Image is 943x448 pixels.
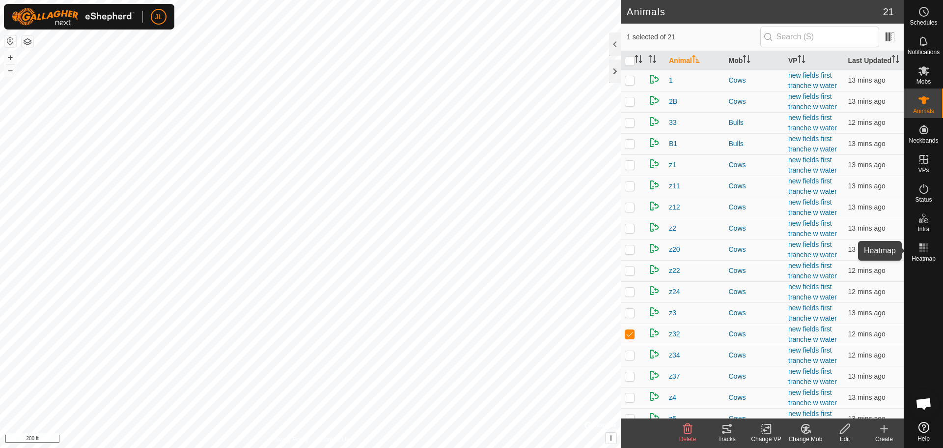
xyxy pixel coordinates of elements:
div: Cows [729,371,781,382]
div: Bulls [729,139,781,149]
a: new fields first tranche w water [788,135,837,153]
span: 33 [669,118,677,128]
img: returning on [648,221,660,233]
span: z34 [669,350,680,360]
span: VPs [918,167,929,173]
a: new fields first tranche w water [788,283,837,301]
a: new fields first tranche w water [788,410,837,428]
a: new fields first tranche w water [788,156,837,174]
div: Create [864,435,904,444]
th: Last Updated [844,51,904,70]
span: Neckbands [909,138,938,144]
a: new fields first tranche w water [788,114,837,132]
a: new fields first tranche w water [788,367,837,386]
span: z22 [669,266,680,276]
div: Open chat [909,389,939,418]
span: 21 [883,4,894,19]
th: Animal [665,51,725,70]
span: 15 Sept 2025, 10:36 am [848,351,886,359]
p-sorticon: Activate to sort [692,57,700,64]
span: 15 Sept 2025, 10:35 am [848,76,886,84]
span: 15 Sept 2025, 10:35 am [848,182,886,190]
span: Help [917,436,930,442]
img: returning on [648,158,660,170]
a: new fields first tranche w water [788,304,837,322]
span: z5 [669,414,676,424]
div: Cows [729,244,781,255]
span: 15 Sept 2025, 10:35 am [848,372,886,380]
div: Cows [729,181,781,191]
span: 15 Sept 2025, 10:35 am [848,161,886,169]
p-sorticon: Activate to sort [891,57,899,64]
a: new fields first tranche w water [788,325,837,343]
span: z1 [669,160,676,170]
a: new fields first tranche w water [788,388,837,407]
a: Privacy Policy [272,435,308,444]
img: returning on [648,390,660,402]
div: Cows [729,414,781,424]
a: new fields first tranche w water [788,71,837,90]
img: Gallagher Logo [12,8,135,26]
div: Cows [729,75,781,86]
span: z4 [669,392,676,403]
span: 15 Sept 2025, 10:35 am [848,203,886,211]
span: 15 Sept 2025, 10:36 am [848,267,886,274]
span: z20 [669,244,680,255]
img: returning on [648,327,660,339]
span: z3 [669,308,676,318]
span: 1 [669,75,673,86]
button: i [606,433,616,444]
a: new fields first tranche w water [788,92,837,111]
img: returning on [648,200,660,212]
img: returning on [648,285,660,297]
div: Cows [729,308,781,318]
button: Map Layers [22,36,33,48]
img: returning on [648,348,660,360]
span: 2B [669,96,677,107]
img: returning on [648,73,660,85]
p-sorticon: Activate to sort [743,57,750,64]
div: Cows [729,329,781,339]
a: Contact Us [320,435,349,444]
span: z32 [669,329,680,339]
div: Cows [729,392,781,403]
span: 1 selected of 21 [627,32,760,42]
span: 15 Sept 2025, 10:35 am [848,309,886,317]
div: Cows [729,202,781,212]
div: Cows [729,96,781,107]
th: Mob [725,51,785,70]
span: z24 [669,287,680,297]
p-sorticon: Activate to sort [635,57,642,64]
div: Bulls [729,118,781,128]
span: 15 Sept 2025, 10:35 am [848,415,886,422]
span: 15 Sept 2025, 10:36 am [848,119,886,126]
img: returning on [648,242,660,254]
span: Heatmap [912,256,936,262]
span: JL [155,12,163,22]
input: Search (S) [760,27,879,47]
span: 15 Sept 2025, 10:35 am [848,224,886,232]
span: z12 [669,202,680,212]
span: i [610,434,612,442]
a: new fields first tranche w water [788,177,837,195]
div: Change VP [747,435,786,444]
span: z2 [669,223,676,234]
span: Schedules [910,20,937,26]
a: Help [904,418,943,446]
span: Status [915,197,932,203]
a: new fields first tranche w water [788,198,837,216]
span: Mobs [916,79,931,85]
span: Infra [917,226,929,232]
img: returning on [648,137,660,149]
img: returning on [648,179,660,191]
div: Cows [729,287,781,297]
p-sorticon: Activate to sort [798,57,805,64]
a: new fields first tranche w water [788,262,837,280]
span: 15 Sept 2025, 10:36 am [848,330,886,338]
span: 15 Sept 2025, 10:36 am [848,288,886,296]
th: VP [784,51,844,70]
span: Notifications [908,49,940,55]
span: Animals [913,108,934,114]
button: + [4,52,16,63]
div: Change Mob [786,435,825,444]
